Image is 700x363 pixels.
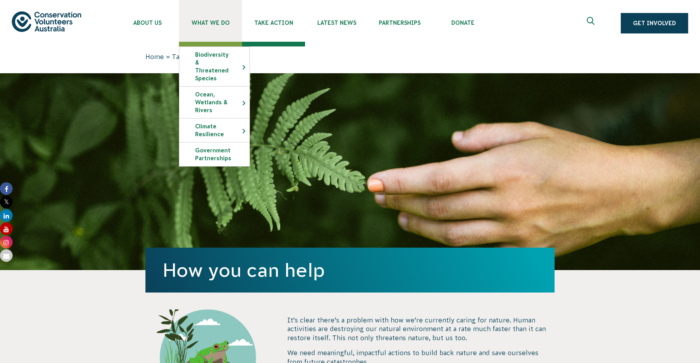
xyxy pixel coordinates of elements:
span: What We Do [179,20,242,26]
a: Home [145,53,164,60]
a: Biodiversity & Threatened Species [179,47,249,86]
button: Expand search box Close search box [582,14,601,33]
li: Climate Resilience [179,118,250,142]
p: It’s clear there’s a problem with how we’re currently caring for nature. Human activities are des... [287,316,555,342]
a: Climate Resilience [179,119,249,142]
h1: How you can help [163,259,537,281]
a: Government Partnerships [179,143,249,166]
span: Take Action [242,20,305,26]
span: About Us [116,20,179,26]
span: » [166,53,170,60]
span: Expand search box [587,17,597,30]
img: logo.svg [12,11,81,31]
span: Take Action [172,53,210,60]
span: Latest News [305,20,368,26]
a: Ocean, Wetlands & Rivers [179,87,249,118]
span: Partnerships [368,20,431,26]
span: Donate [431,20,494,26]
a: Get Involved [621,13,688,33]
li: Ocean, Wetlands & Rivers [179,86,250,118]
